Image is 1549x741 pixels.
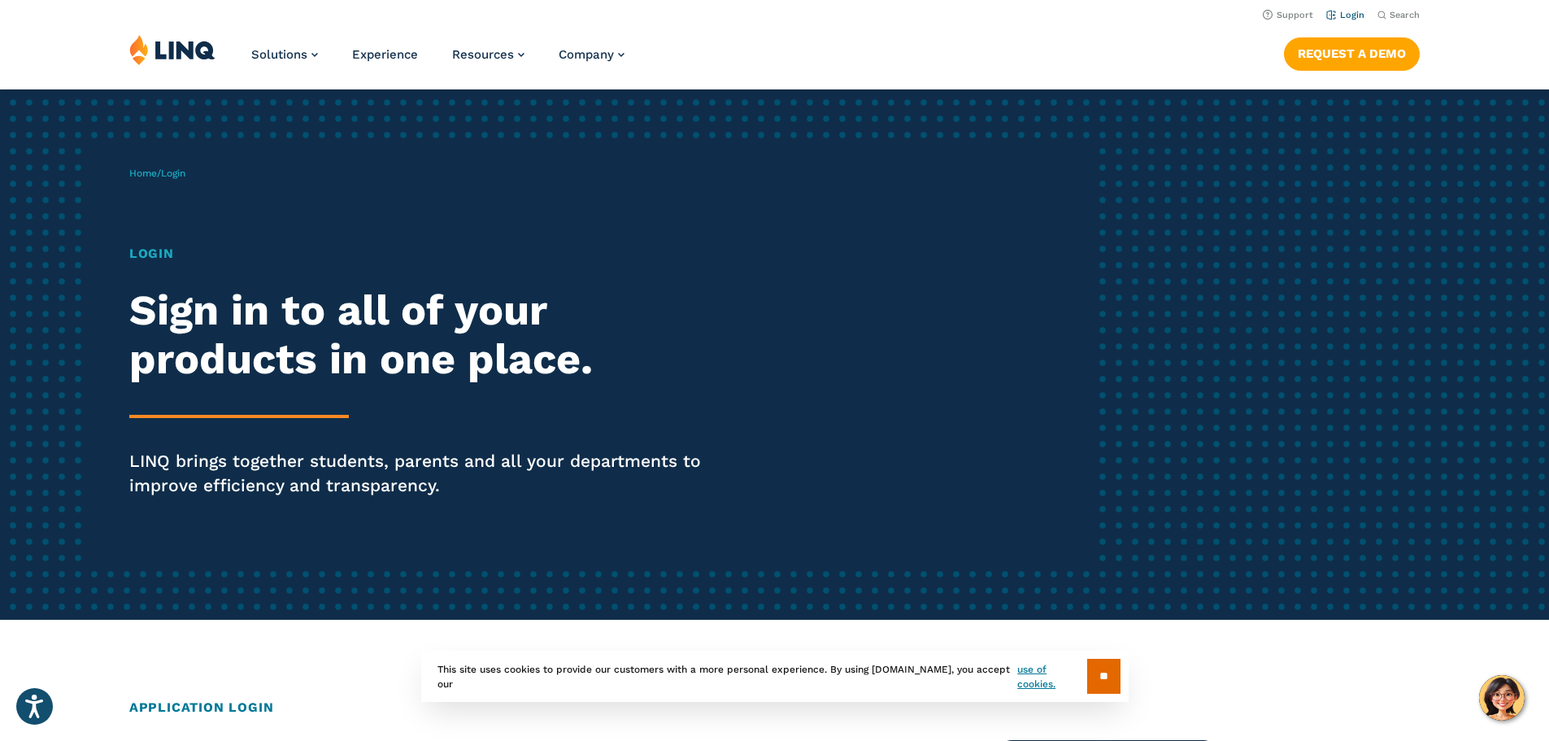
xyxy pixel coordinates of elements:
a: Login [1326,10,1364,20]
a: Support [1263,10,1313,20]
p: LINQ brings together students, parents and all your departments to improve efficiency and transpa... [129,449,726,498]
a: Home [129,168,157,179]
button: Hello, have a question? Let’s chat. [1479,675,1525,721]
img: LINQ | K‑12 Software [129,34,215,65]
a: Company [559,47,624,62]
span: Resources [452,47,514,62]
span: / [129,168,185,179]
button: Open Search Bar [1377,9,1420,21]
div: This site uses cookies to provide our customers with a more personal experience. By using [DOMAIN... [421,651,1129,702]
span: Solutions [251,47,307,62]
a: Request a Demo [1284,37,1420,70]
nav: Button Navigation [1284,34,1420,70]
a: Resources [452,47,524,62]
h2: Sign in to all of your products in one place. [129,286,726,384]
nav: Primary Navigation [251,34,624,88]
span: Login [161,168,185,179]
a: Solutions [251,47,318,62]
a: use of cookies. [1017,662,1086,691]
span: Search [1390,10,1420,20]
h1: Login [129,244,726,264]
span: Company [559,47,614,62]
a: Experience [352,47,418,62]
